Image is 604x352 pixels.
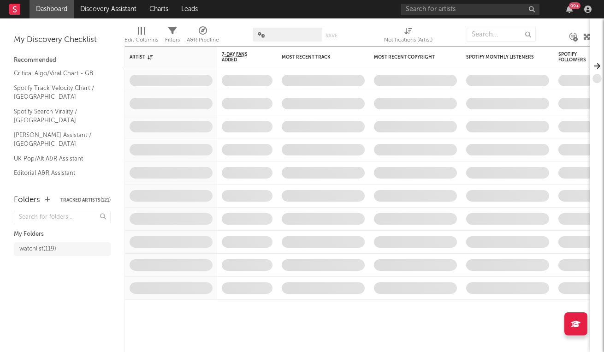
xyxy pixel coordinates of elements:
[466,54,535,60] div: Spotify Monthly Listeners
[14,130,101,149] a: [PERSON_NAME] Assistant / [GEOGRAPHIC_DATA]
[14,195,40,206] div: Folders
[326,33,338,38] button: Save
[384,23,432,50] div: Notifications (Artist)
[14,35,111,46] div: My Discovery Checklist
[566,6,573,13] button: 99+
[467,28,536,42] input: Search...
[569,2,580,9] div: 99 +
[14,211,111,224] input: Search for folders...
[14,68,101,78] a: Critical Algo/Viral Chart - GB
[558,52,591,63] div: Spotify Followers
[282,54,351,60] div: Most Recent Track
[124,35,158,46] div: Edit Columns
[222,52,259,63] span: 7-Day Fans Added
[14,242,111,256] a: watchlist(119)
[130,54,199,60] div: Artist
[14,83,101,102] a: Spotify Track Velocity Chart / [GEOGRAPHIC_DATA]
[384,35,432,46] div: Notifications (Artist)
[401,4,539,15] input: Search for artists
[60,198,111,203] button: Tracked Artists(121)
[14,154,101,164] a: UK Pop/Alt A&R Assistant
[14,55,111,66] div: Recommended
[14,168,101,187] a: Editorial A&R Assistant ([GEOGRAPHIC_DATA])
[19,244,56,255] div: watchlist ( 119 )
[14,107,101,125] a: Spotify Search Virality / [GEOGRAPHIC_DATA]
[14,229,111,240] div: My Folders
[187,23,219,50] div: A&R Pipeline
[124,23,158,50] div: Edit Columns
[187,35,219,46] div: A&R Pipeline
[165,23,180,50] div: Filters
[374,54,443,60] div: Most Recent Copyright
[165,35,180,46] div: Filters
